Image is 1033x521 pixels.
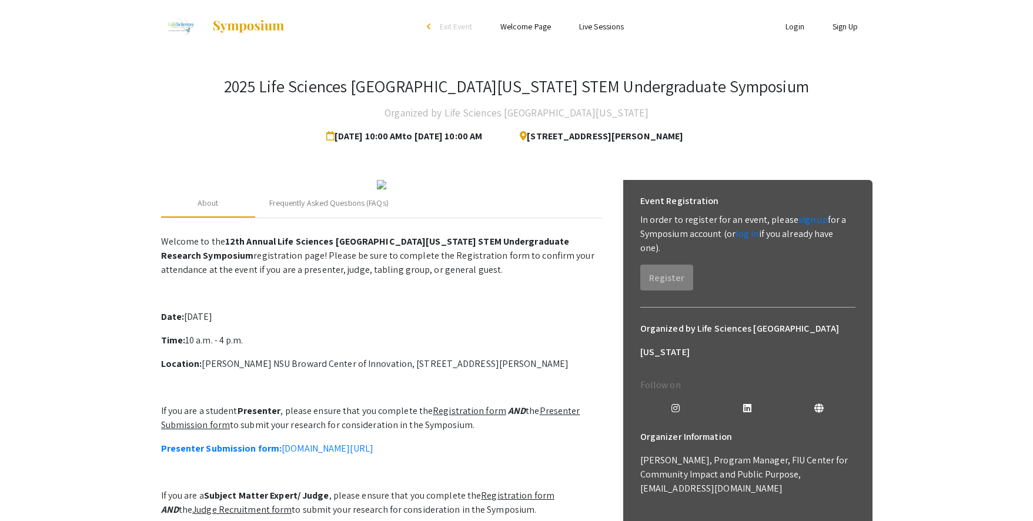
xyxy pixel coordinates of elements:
p: 10 a.m. - 4 p.m. [161,333,602,348]
div: arrow_back_ios [427,23,434,30]
img: Symposium by ForagerOne [212,19,285,34]
u: Judge Recruitment form [192,503,292,516]
strong: Time: [161,334,186,346]
strong: Location: [161,358,202,370]
img: 32153a09-f8cb-4114-bf27-cfb6bc84fc69.png [377,180,386,189]
p: [PERSON_NAME], Program Manager, FIU Center for Community Impact and Public Purpose, [EMAIL_ADDRES... [640,453,855,496]
p: Welcome to the registration page! Please be sure to complete the Registration form to confirm you... [161,235,602,277]
strong: Subject Matter Expert/ Judge [204,489,329,502]
u: Presenter Submission form [161,405,580,431]
a: Welcome Page [500,21,551,32]
h6: Event Registration [640,189,719,213]
a: 2025 Life Sciences South Florida STEM Undergraduate Symposium [161,12,286,41]
span: [DATE] 10:00 AM to [DATE] 10:00 AM [326,125,487,148]
p: [DATE] [161,310,602,324]
span: Exit Event [440,21,472,32]
div: Frequently Asked Questions (FAQs) [269,197,389,209]
h4: Organized by Life Sciences [GEOGRAPHIC_DATA][US_STATE] [385,101,648,125]
strong: Presenter Submission form: [161,442,282,455]
u: Registration form [481,489,554,502]
p: If you are a , please ensure that you complete the the to submit your research for consideration ... [161,489,602,517]
strong: Presenter [238,405,281,417]
h6: Organized by Life Sciences [GEOGRAPHIC_DATA][US_STATE] [640,317,855,364]
div: About [198,197,219,209]
em: AND [161,503,179,516]
strong: Date: [161,310,185,323]
a: Login [785,21,804,32]
p: Follow on [640,378,855,392]
a: Live Sessions [579,21,624,32]
em: AND [508,405,526,417]
a: Presenter Submission form:[DOMAIN_NAME][URL] [161,442,373,455]
button: Register [640,265,693,290]
p: [PERSON_NAME] NSU Broward Center of Innovation, [STREET_ADDRESS][PERSON_NAME] [161,357,602,371]
img: 2025 Life Sciences South Florida STEM Undergraduate Symposium [161,12,200,41]
a: log in [736,228,759,240]
p: In order to register for an event, please for a Symposium account (or if you already have one). [640,213,855,255]
u: Registration form [433,405,506,417]
h3: 2025 Life Sciences [GEOGRAPHIC_DATA][US_STATE] STEM Undergraduate Symposium [224,76,809,96]
iframe: Chat [9,468,50,512]
a: sign up [798,213,828,226]
p: If you are a student , please ensure that you complete the the to submit your research for consid... [161,404,602,432]
h6: Organizer Information [640,425,855,449]
a: Sign Up [833,21,858,32]
strong: 12th Annual Life Sciences [GEOGRAPHIC_DATA][US_STATE] STEM Undergraduate Research Symposium [161,235,570,262]
span: [STREET_ADDRESS][PERSON_NAME] [510,125,683,148]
